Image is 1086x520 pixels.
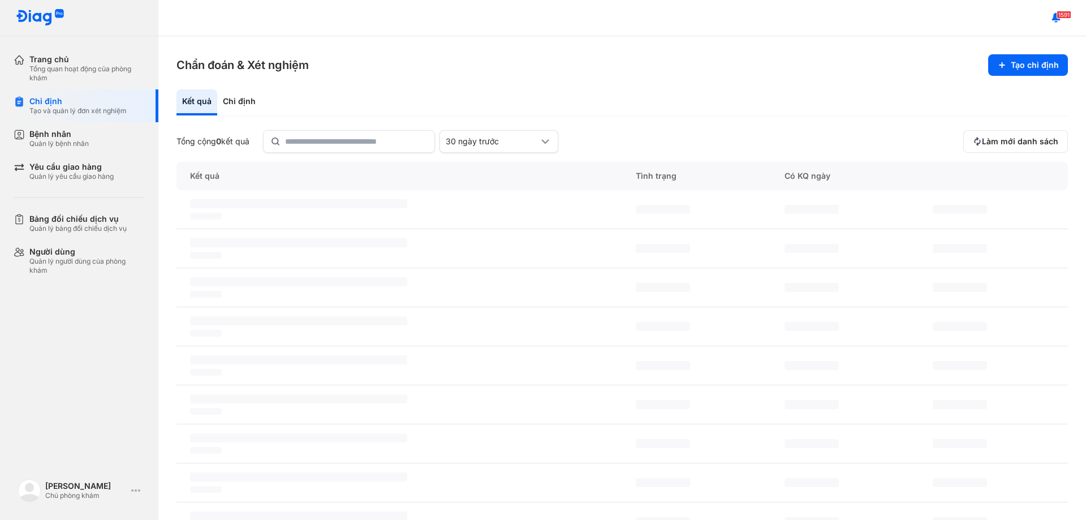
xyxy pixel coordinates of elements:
span: ‌ [785,361,839,370]
span: Làm mới danh sách [982,136,1058,147]
h3: Chẩn đoán & Xét nghiệm [176,57,309,73]
span: ‌ [636,478,690,487]
span: ‌ [933,400,987,409]
span: ‌ [785,322,839,331]
div: Tổng cộng kết quả [176,136,249,147]
span: ‌ [785,205,839,214]
img: logo [16,9,64,27]
span: ‌ [190,252,222,259]
span: ‌ [190,291,222,298]
span: ‌ [933,361,987,370]
div: Chủ phòng khám [45,491,127,500]
div: Chỉ định [217,89,261,115]
span: ‌ [636,439,690,448]
span: 0 [216,136,221,146]
span: ‌ [190,369,222,376]
div: 30 ngày trước [446,136,538,147]
div: Trang chủ [29,54,145,65]
div: Quản lý bảng đối chiếu dịch vụ [29,224,127,233]
div: Bệnh nhân [29,129,89,139]
span: ‌ [785,478,839,487]
span: 1591 [1057,11,1071,19]
div: Quản lý yêu cầu giao hàng [29,172,114,181]
span: ‌ [933,283,987,292]
span: ‌ [636,205,690,214]
span: ‌ [636,283,690,292]
span: ‌ [785,283,839,292]
div: Tình trạng [622,162,771,190]
span: ‌ [190,213,222,220]
div: Kết quả [176,89,217,115]
span: ‌ [785,400,839,409]
div: Bảng đối chiếu dịch vụ [29,214,127,224]
span: ‌ [933,478,987,487]
div: Tổng quan hoạt động của phòng khám [29,65,145,83]
button: Tạo chỉ định [988,54,1068,76]
span: ‌ [190,238,407,247]
span: ‌ [636,322,690,331]
span: ‌ [190,447,222,454]
span: ‌ [636,244,690,253]
span: ‌ [190,316,407,325]
span: ‌ [190,199,407,208]
span: ‌ [190,408,222,415]
span: ‌ [190,472,407,482]
div: Tạo và quản lý đơn xét nghiệm [29,106,127,115]
div: Yêu cầu giao hàng [29,162,114,172]
span: ‌ [190,277,407,286]
span: ‌ [190,394,407,403]
div: [PERSON_NAME] [45,481,127,491]
div: Người dùng [29,247,145,257]
span: ‌ [190,433,407,442]
span: ‌ [933,244,987,253]
span: ‌ [190,486,222,493]
span: ‌ [190,355,407,364]
span: ‌ [785,439,839,448]
img: logo [18,479,41,502]
span: ‌ [933,205,987,214]
span: ‌ [636,361,690,370]
span: ‌ [636,400,690,409]
span: ‌ [190,330,222,337]
div: Có KQ ngày [771,162,920,190]
span: ‌ [933,439,987,448]
div: Kết quả [176,162,622,190]
div: Quản lý bệnh nhân [29,139,89,148]
div: Chỉ định [29,96,127,106]
button: Làm mới danh sách [963,130,1068,153]
span: ‌ [785,244,839,253]
span: ‌ [933,322,987,331]
div: Quản lý người dùng của phòng khám [29,257,145,275]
